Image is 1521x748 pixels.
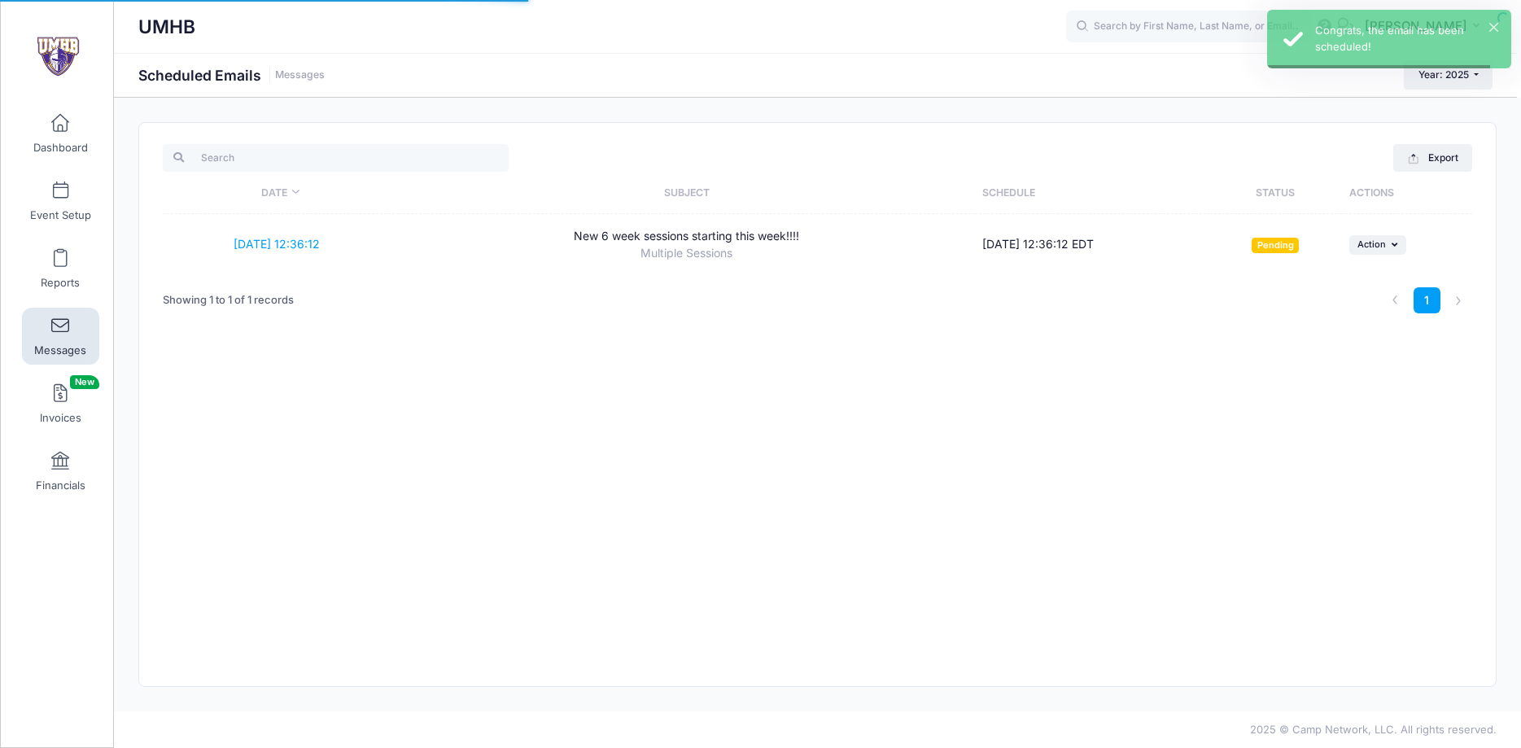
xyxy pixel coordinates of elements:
div: Congrats, the email has been scheduled! [1315,23,1498,55]
h1: Scheduled Emails [138,67,325,84]
th: Schedule: activate to sort column ascending [975,172,1211,214]
span: Action [1357,238,1386,250]
td: [DATE] 12:36:12 EDT [975,214,1211,274]
button: [PERSON_NAME] [1354,8,1497,46]
a: Messages [275,69,325,81]
a: [DATE] 12:36:12 [234,237,320,251]
img: UMHB [28,25,89,86]
a: Dashboard [22,105,99,162]
span: Financials [36,479,85,492]
span: Pending [1252,238,1299,253]
a: Financials [22,443,99,500]
div: Showing 1 to 1 of 1 records [163,282,294,319]
button: × [1489,23,1498,32]
a: UMHB [1,17,115,94]
span: Year: 2025 [1418,68,1469,81]
span: New [70,375,99,389]
div: New 6 week sessions starting this week!!!! [407,228,967,245]
th: Status: activate to sort column ascending [1210,172,1341,214]
button: Export [1393,144,1472,172]
span: Event Setup [30,208,91,222]
th: Actions: activate to sort column ascending [1341,172,1472,214]
input: Search [163,144,509,172]
h1: UMHB [138,8,195,46]
span: 2025 © Camp Network, LLC. All rights reserved. [1250,723,1497,736]
a: Reports [22,240,99,297]
span: Invoices [40,411,81,425]
a: Messages [22,308,99,365]
a: 1 [1414,287,1440,314]
button: Action [1349,235,1406,255]
button: Year: 2025 [1404,61,1493,89]
th: Date: activate to sort column ascending [163,172,399,214]
th: Subject: activate to sort column ascending [399,172,975,214]
div: Multiple Sessions [407,245,967,262]
span: Messages [34,343,86,357]
span: Reports [41,276,80,290]
input: Search by First Name, Last Name, or Email... [1066,11,1310,43]
a: InvoicesNew [22,375,99,432]
a: Event Setup [22,173,99,230]
span: Dashboard [33,141,88,155]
